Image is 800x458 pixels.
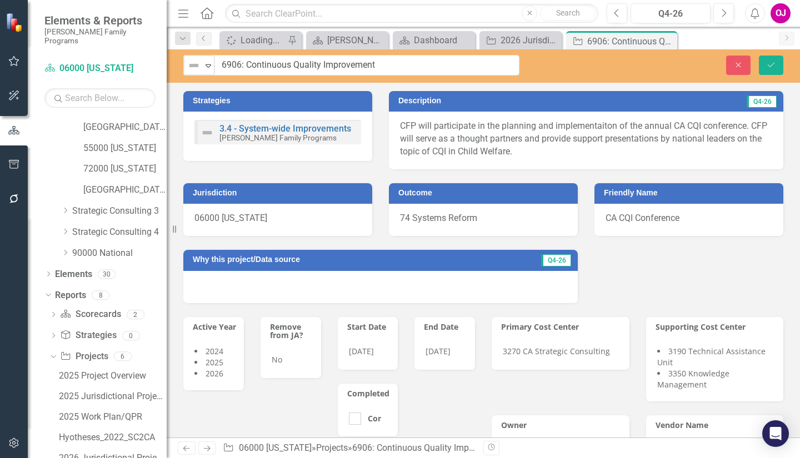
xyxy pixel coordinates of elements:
[60,308,121,321] a: Scorecards
[56,387,167,405] a: 2025 Jurisdictional Projects Assessment
[193,323,238,331] h3: Active Year
[540,6,596,21] button: Search
[60,350,108,363] a: Projects
[747,95,777,108] span: Q4-26
[72,247,167,260] a: 90000 National
[762,420,789,447] div: Open Intercom Messenger
[98,269,116,279] div: 30
[201,126,214,139] img: Not Defined
[194,213,267,223] span: 06000 [US_STATE]
[327,33,386,47] div: [PERSON_NAME] Overview
[193,189,367,197] h3: Jurisdiction
[587,34,674,48] div: 6906: Continuous Quality Improvement
[396,33,472,47] a: Dashboard
[503,346,610,356] span: 3270 CA Strategic Consulting
[270,323,316,340] h3: Remove from JA?
[349,346,374,356] span: [DATE]
[400,213,477,223] span: 74 Systems Reform
[656,421,778,429] h3: Vendor Name
[56,429,167,446] a: Hyotheses_2022_SC2CA
[347,389,393,397] h3: Completed
[309,33,386,47] a: [PERSON_NAME] Overview
[657,368,729,390] span: 3350 Knowledge Management
[541,254,571,266] span: Q4-26
[59,371,167,381] div: 2025 Project Overview
[400,120,772,158] p: CFP will participate in the planning and implementaiton of the annual CA CQI conference. CFP will...
[501,421,624,429] h3: Owner
[223,442,475,455] div: » »
[83,142,167,155] a: 55000 [US_STATE]
[657,346,766,368] span: 3190 Technical Assistance Unit
[44,88,156,108] input: Search Below...
[193,97,367,105] h3: Strategies
[606,213,679,223] span: CA CQI Conference
[55,289,86,302] a: Reports
[556,8,580,17] span: Search
[6,12,25,32] img: ClearPoint Strategy
[59,432,167,442] div: Hyotheses_2022_SC2CA
[92,290,109,300] div: 8
[72,205,167,218] a: Strategic Consulting 3
[206,346,223,356] span: 2024
[206,368,223,379] span: 2026
[424,323,469,331] h3: End Date
[634,7,707,21] div: Q4-26
[55,268,92,281] a: Elements
[114,352,132,361] div: 6
[219,123,351,134] a: 3.4 - System-wide Improvements
[225,4,598,23] input: Search ClearPoint...
[771,3,791,23] button: OJ
[398,97,618,105] h3: Description
[272,354,282,365] span: No
[59,391,167,401] div: 2025 Jurisdictional Projects Assessment
[206,357,223,368] span: 2025
[56,408,167,426] a: 2025 Work Plan/QPR
[193,255,487,264] h3: Why this project/Data source
[122,331,140,340] div: 0
[501,33,559,47] div: 2026 Jurisdictional Projects Assessment
[60,329,116,342] a: Strategies
[604,189,778,197] h3: Friendly Name
[219,133,337,142] small: [PERSON_NAME] Family Programs
[347,323,393,331] h3: Start Date
[44,14,156,27] span: Elements & Reports
[414,33,472,47] div: Dashboard
[352,442,506,453] div: 6906: Continuous Quality Improvement
[83,163,167,175] a: 72000 [US_STATE]
[222,33,285,47] a: Loading...
[59,412,167,422] div: 2025 Work Plan/QPR
[631,3,711,23] button: Q4-26
[214,55,519,76] input: This field is required
[482,33,559,47] a: 2026 Jurisdictional Projects Assessment
[241,33,285,47] div: Loading...
[316,442,348,453] a: Projects
[426,346,451,356] span: [DATE]
[44,62,156,75] a: 06000 [US_STATE]
[398,189,572,197] h3: Outcome
[83,121,167,134] a: [GEOGRAPHIC_DATA][US_STATE]
[501,323,624,331] h3: Primary Cost Center
[656,323,778,331] h3: Supporting Cost Center
[44,27,156,46] small: [PERSON_NAME] Family Programs
[127,310,144,319] div: 2
[239,442,312,453] a: 06000 [US_STATE]
[187,59,201,72] img: Not Defined
[56,367,167,385] a: 2025 Project Overview
[83,184,167,197] a: [GEOGRAPHIC_DATA]
[72,226,167,239] a: Strategic Consulting 4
